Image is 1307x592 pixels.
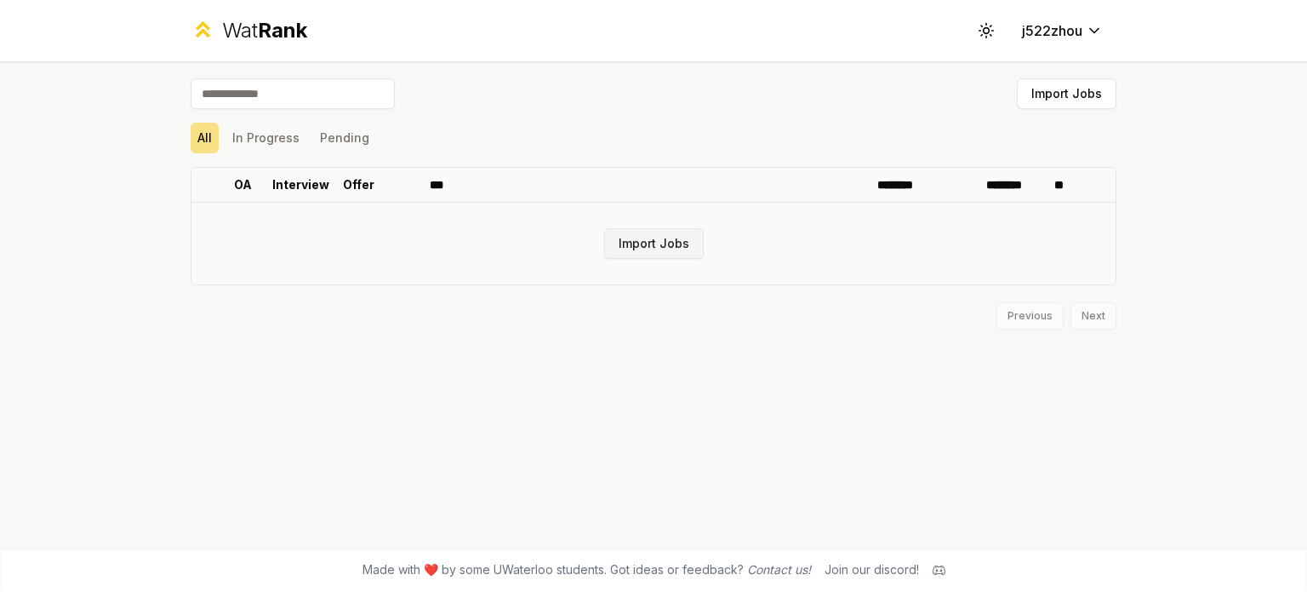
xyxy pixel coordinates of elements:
a: WatRank [191,17,307,44]
button: Import Jobs [604,228,704,259]
p: Interview [272,176,329,193]
p: Offer [343,176,374,193]
button: All [191,123,219,153]
button: Import Jobs [1017,78,1116,109]
button: In Progress [225,123,306,153]
button: j522zhou [1008,15,1116,46]
span: Rank [258,18,307,43]
button: Pending [313,123,376,153]
div: Wat [222,17,307,44]
span: Made with ❤️ by some UWaterloo students. Got ideas or feedback? [362,561,811,578]
a: Contact us! [747,562,811,577]
p: OA [234,176,252,193]
div: Join our discord! [825,561,919,578]
span: j522zhou [1022,20,1082,41]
